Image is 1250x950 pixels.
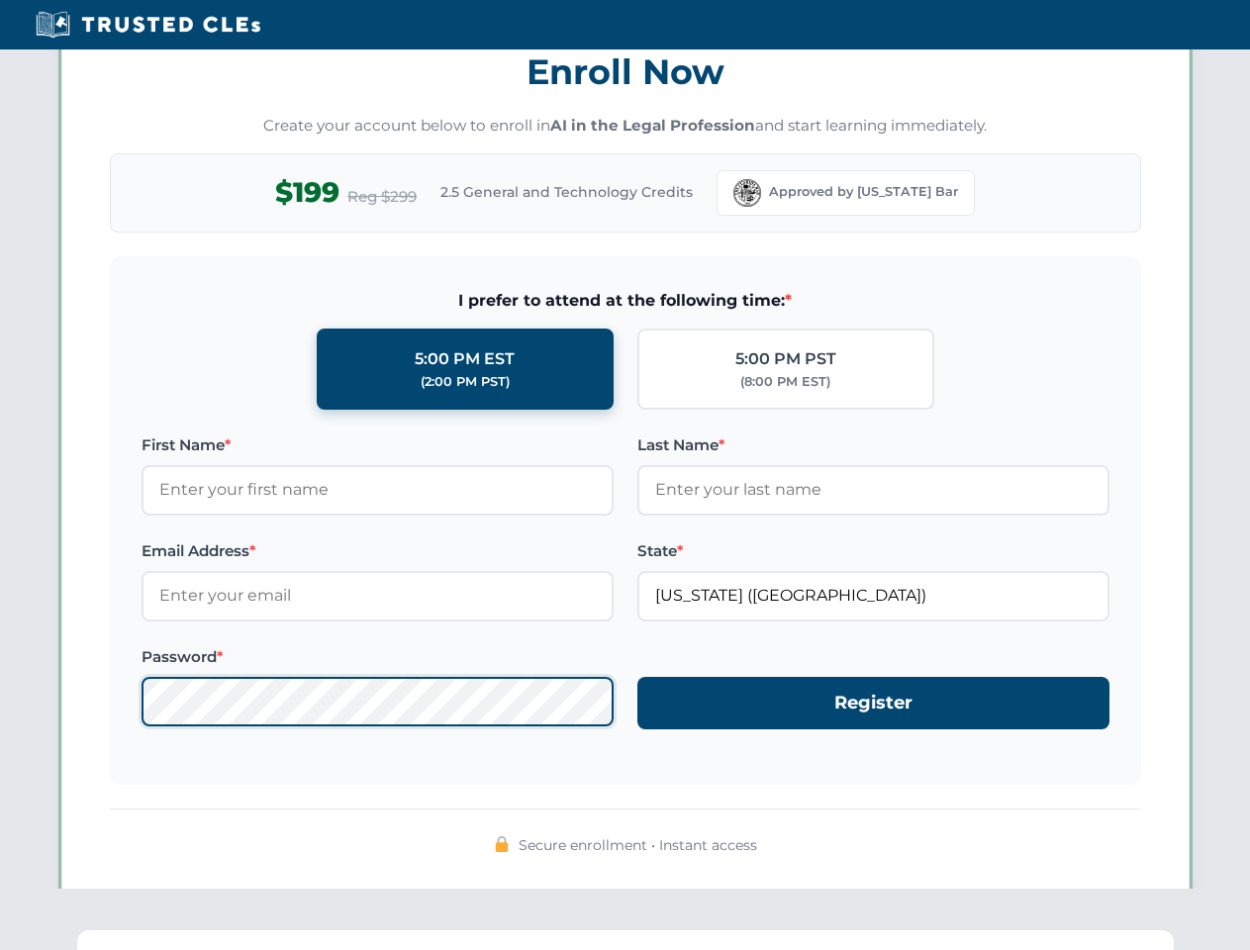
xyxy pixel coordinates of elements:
[769,182,958,202] span: Approved by [US_STATE] Bar
[637,571,1109,620] input: Florida (FL)
[440,181,693,203] span: 2.5 General and Technology Credits
[142,539,614,563] label: Email Address
[637,433,1109,457] label: Last Name
[415,346,515,372] div: 5:00 PM EST
[421,372,510,392] div: (2:00 PM PST)
[275,170,339,215] span: $199
[110,41,1141,103] h3: Enroll Now
[637,465,1109,515] input: Enter your last name
[550,116,755,135] strong: AI in the Legal Profession
[740,372,830,392] div: (8:00 PM EST)
[142,571,614,620] input: Enter your email
[494,836,510,852] img: 🔒
[30,10,266,40] img: Trusted CLEs
[637,539,1109,563] label: State
[142,645,614,669] label: Password
[735,346,836,372] div: 5:00 PM PST
[733,179,761,207] img: Florida Bar
[637,677,1109,729] button: Register
[519,834,757,856] span: Secure enrollment • Instant access
[142,433,614,457] label: First Name
[110,115,1141,138] p: Create your account below to enroll in and start learning immediately.
[142,465,614,515] input: Enter your first name
[347,185,417,209] span: Reg $299
[142,288,1109,314] span: I prefer to attend at the following time:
